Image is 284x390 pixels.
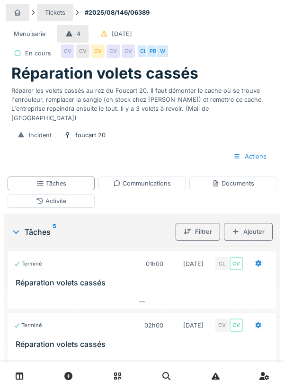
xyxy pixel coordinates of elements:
div: [DATE] [183,321,204,330]
div: 02h00 [144,321,163,330]
div: CV [215,319,229,332]
div: Tickets [45,8,65,17]
div: Ajouter [224,223,273,240]
div: En cours [25,49,51,58]
h3: Réparation volets cassés [16,278,272,287]
div: CV [76,44,89,58]
h3: Réparation volets cassés [16,340,272,349]
div: foucart 20 [75,131,106,140]
div: Menuiserie [14,29,45,38]
div: Filtrer [176,223,220,240]
div: Activité [36,196,66,205]
div: [DATE] [183,259,204,268]
h1: Réparation volets cassés [11,64,198,82]
div: CV [61,44,74,58]
div: Communications [113,179,171,188]
div: CV [91,44,105,58]
div: Réparer les volets cassés au rez du Foucart 20. Il faut démonter le cache où se trouve l'enrouleu... [11,82,273,123]
div: CV [230,319,243,332]
div: PB [146,44,160,58]
div: Actions [225,148,275,165]
div: Tâches [11,226,172,238]
div: Terminé [14,321,42,329]
div: [DATE] [112,29,132,38]
div: CV [106,44,120,58]
div: CV [122,44,135,58]
div: CL [215,257,229,270]
div: CL [137,44,150,58]
div: Terminé [14,260,42,268]
div: Tâches [36,179,66,188]
div: W [156,44,169,58]
div: 01h00 [146,259,163,268]
div: CV [230,257,243,270]
strong: #2025/08/146/06389 [81,8,153,17]
div: Incident [29,131,52,140]
div: 4 [77,29,80,38]
div: Documents [212,179,254,188]
sup: 5 [53,226,56,238]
